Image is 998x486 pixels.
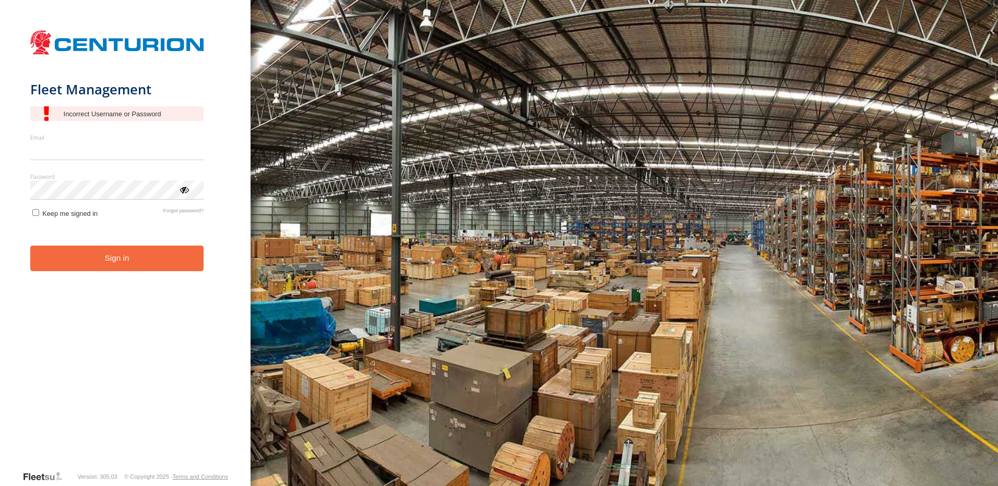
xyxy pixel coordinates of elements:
img: Centurion Transport [30,29,204,56]
div: ViewPassword [179,184,189,195]
h1: Fleet Management [30,81,204,98]
a: Terms and Conditions [173,473,228,480]
label: Password [30,173,204,180]
a: Visit our Website [22,471,70,482]
span: Keep me signed in [42,210,98,217]
form: main [30,25,221,470]
a: Forgot password? [163,208,204,217]
button: Sign in [30,246,204,271]
label: Email [30,133,204,141]
div: Version: 305.03 [78,473,117,480]
div: © Copyright 2025 - [124,473,228,480]
input: Keep me signed in [32,209,39,216]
